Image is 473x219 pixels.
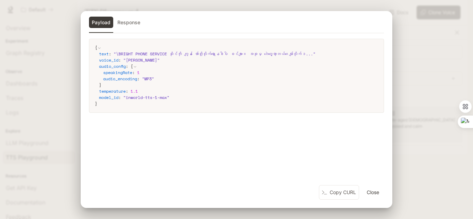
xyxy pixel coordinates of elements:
div: : [103,76,378,82]
div: : [99,57,378,63]
div: : [99,94,378,101]
div: : [99,51,378,57]
span: 1 [137,70,140,75]
div: : [103,70,378,76]
span: text [99,51,109,57]
button: Response [115,17,143,28]
span: " [PERSON_NAME] " [123,57,160,63]
span: 1.1 [131,88,138,94]
div: : [99,88,378,94]
span: } [99,82,101,88]
span: voice_id [99,57,118,63]
span: audio_encoding [103,76,137,82]
span: { [131,63,133,69]
button: Copy CURL [319,185,359,200]
span: temperature [99,88,126,94]
div: : [99,63,378,88]
span: audio_config [99,63,126,69]
span: speakingRate [103,70,132,75]
span: " MP3 " [142,76,154,82]
span: " inworld-tts-1-max " [123,94,169,100]
button: Close [362,185,384,199]
span: " \BRIGHT PHONE SERVICE ဆိုင်ကို ကျွန် ေတာ်တို့လိုက်ရှာေနဒါပါ ခင်ဗျာ။ အခုမှ ဘဲေတွ့ေတာ့တယ်။ေပျာ်လိ... [114,51,315,57]
span: model_id [99,94,118,100]
button: Payload [89,17,113,28]
span: } [95,101,97,107]
span: { [95,45,97,51]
